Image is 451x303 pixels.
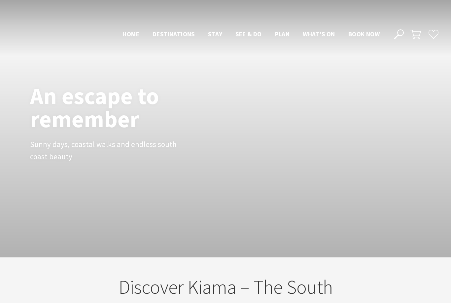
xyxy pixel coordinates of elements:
span: Stay [208,30,223,38]
span: Destinations [153,30,195,38]
p: Sunny days, coastal walks and endless south coast beauty [30,138,179,163]
span: See & Do [235,30,261,38]
h1: An escape to remember [30,84,212,131]
span: What’s On [303,30,335,38]
span: Book now [348,30,380,38]
span: Plan [275,30,290,38]
span: Home [122,30,139,38]
nav: Main Menu [116,29,386,40]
